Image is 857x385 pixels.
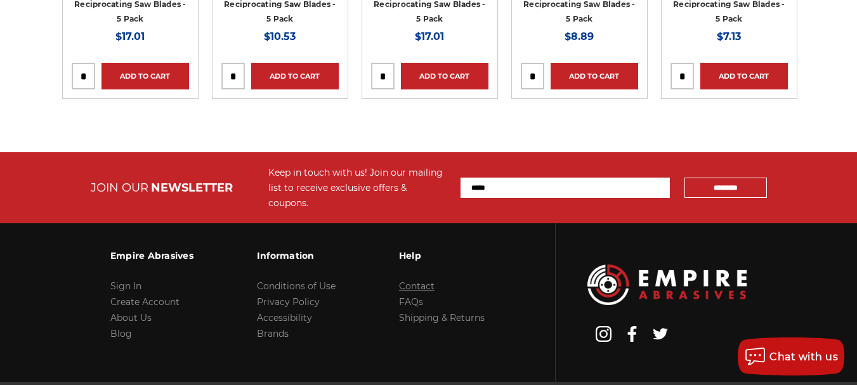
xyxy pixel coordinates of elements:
a: Add to Cart [700,63,788,89]
a: FAQs [399,296,423,308]
div: Keep in touch with us! Join our mailing list to receive exclusive offers & coupons. [268,165,448,211]
span: JOIN OUR [91,181,148,195]
a: Shipping & Returns [399,312,485,323]
a: Conditions of Use [257,280,336,292]
a: Sign In [110,280,141,292]
span: $17.01 [415,30,444,42]
a: Brands [257,328,289,339]
img: Empire Abrasives Logo Image [587,264,747,306]
span: $8.89 [565,30,594,42]
span: Chat with us [769,351,838,363]
a: Create Account [110,296,180,308]
a: Add to Cart [401,63,488,89]
span: $7.13 [717,30,741,42]
a: Add to Cart [251,63,339,89]
span: $10.53 [264,30,296,42]
h3: Help [399,242,485,269]
a: Contact [399,280,435,292]
span: NEWSLETTER [151,181,233,195]
a: Accessibility [257,312,312,323]
a: Add to Cart [101,63,189,89]
a: About Us [110,312,152,323]
span: $17.01 [115,30,145,42]
h3: Information [257,242,336,269]
a: Blog [110,328,132,339]
a: Privacy Policy [257,296,320,308]
button: Chat with us [738,337,844,375]
a: Add to Cart [551,63,638,89]
h3: Empire Abrasives [110,242,193,269]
